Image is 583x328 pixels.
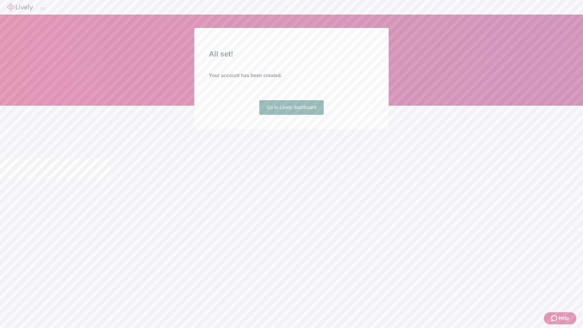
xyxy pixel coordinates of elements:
[558,315,569,322] span: Help
[40,8,45,9] button: Log out
[551,315,558,322] svg: Zendesk support icon
[259,100,324,115] a: Go to Lively dashboard
[7,4,33,11] img: Lively
[544,312,576,324] button: Zendesk support iconHelp
[209,72,374,79] h4: Your account has been created.
[209,49,374,60] h2: All set!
